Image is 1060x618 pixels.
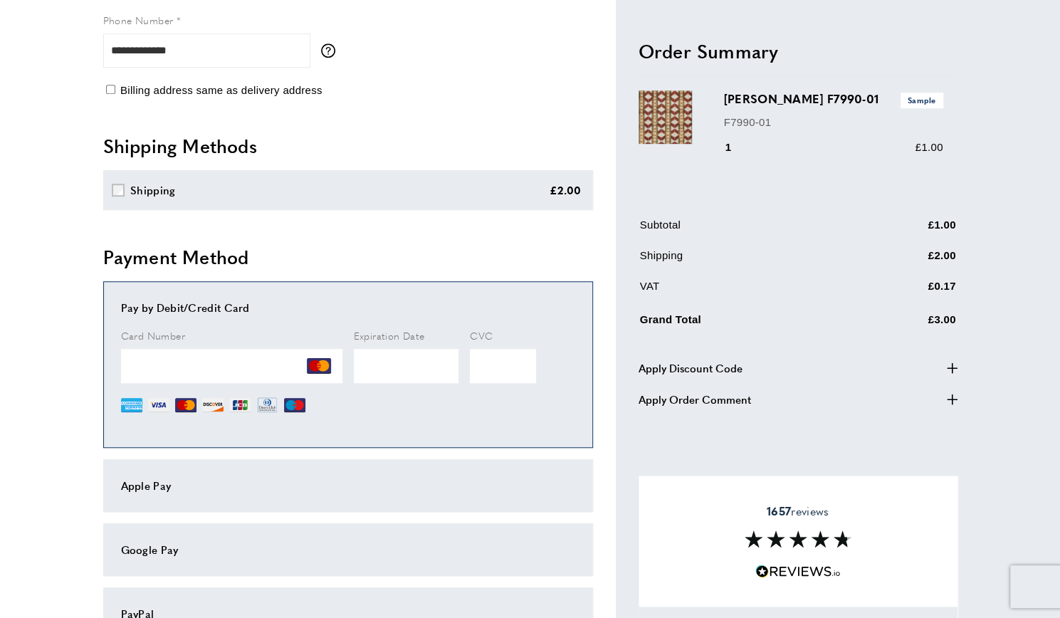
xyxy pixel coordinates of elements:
[470,349,536,383] iframe: Secure Credit Card Frame - CVV
[639,38,957,64] h2: Order Summary
[148,394,169,416] img: VI.png
[901,93,943,108] span: Sample
[321,43,342,58] button: More information
[915,142,943,154] span: £1.00
[767,504,829,518] span: reviews
[130,182,175,199] div: Shipping
[175,394,196,416] img: MC.png
[470,328,493,342] span: CVC
[755,565,841,578] img: Reviews.io 5 stars
[550,182,582,199] div: £2.00
[354,349,459,383] iframe: Secure Credit Card Frame - Expiration Date
[103,13,174,27] span: Phone Number
[639,360,742,377] span: Apply Discount Code
[858,248,956,276] td: £2.00
[284,394,305,416] img: MI.png
[639,91,692,145] img: Cornaro F7990-01
[745,530,851,548] img: Reviews section
[229,394,251,416] img: JCB.png
[640,217,856,245] td: Subtotal
[639,391,751,408] span: Apply Order Comment
[120,84,322,96] span: Billing address same as delivery address
[307,354,331,378] img: MC.png
[121,477,575,494] div: Apple Pay
[640,309,856,340] td: Grand Total
[121,328,185,342] span: Card Number
[354,328,425,342] span: Expiration Date
[121,349,342,383] iframe: Secure Credit Card Frame - Credit Card Number
[256,394,279,416] img: DN.png
[767,503,791,519] strong: 1657
[202,394,224,416] img: DI.png
[640,248,856,276] td: Shipping
[858,278,956,306] td: £0.17
[858,217,956,245] td: £1.00
[858,309,956,340] td: £3.00
[724,114,943,131] p: F7990-01
[121,299,575,316] div: Pay by Debit/Credit Card
[640,278,856,306] td: VAT
[121,394,142,416] img: AE.png
[106,85,115,94] input: Billing address same as delivery address
[724,140,752,157] div: 1
[103,133,593,159] h2: Shipping Methods
[121,541,575,558] div: Google Pay
[724,91,943,108] h3: [PERSON_NAME] F7990-01
[103,244,593,270] h2: Payment Method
